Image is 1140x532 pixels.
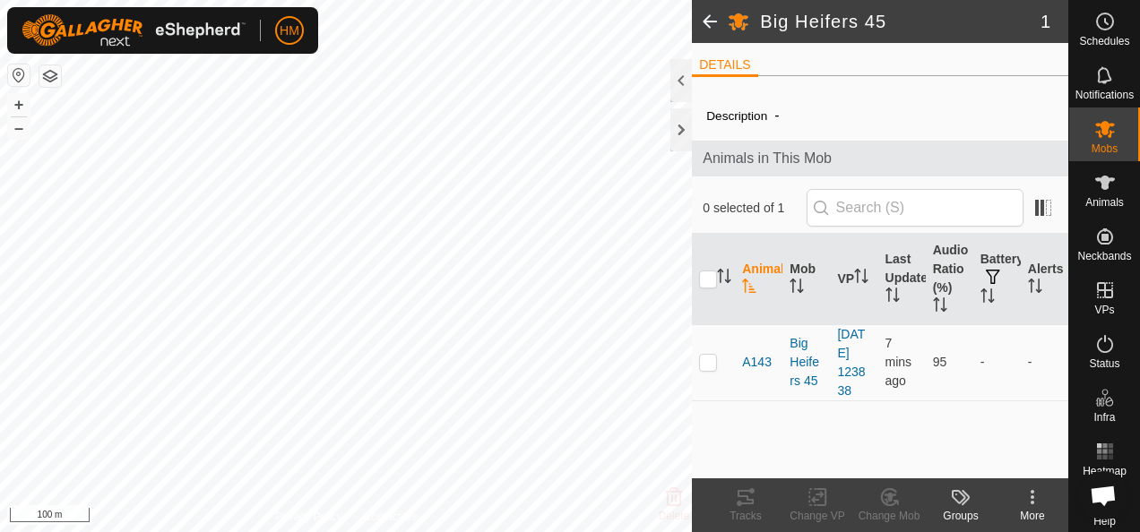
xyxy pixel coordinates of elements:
div: Change VP [782,508,853,524]
span: 1 [1041,8,1050,35]
button: Map Layers [39,65,61,87]
a: Contact Us [364,509,417,525]
a: Privacy Policy [275,509,342,525]
span: HM [280,21,299,40]
span: Help [1093,516,1116,527]
span: Neckbands [1077,251,1131,262]
span: Animals in This Mob [703,148,1058,169]
span: 22 Sept 2025, 11:23 am [885,336,912,388]
span: 95 [933,355,947,369]
span: 0 selected of 1 [703,199,806,218]
th: Animal [735,234,782,325]
div: Change Mob [853,508,925,524]
td: - [1021,324,1068,400]
div: Big Heifers 45 [790,334,823,390]
span: Notifications [1075,90,1134,100]
span: Status [1089,358,1119,369]
th: Mob [782,234,830,325]
button: Reset Map [8,64,30,86]
span: A143 [742,353,772,372]
p-sorticon: Activate to sort [742,281,756,296]
div: Tracks [710,508,782,524]
span: Mobs [1092,143,1118,154]
li: DETAILS [692,56,757,77]
span: Animals [1085,197,1124,208]
th: Battery [973,234,1021,325]
div: More [997,508,1068,524]
img: Gallagher Logo [22,14,246,47]
p-sorticon: Activate to sort [790,281,804,296]
p-sorticon: Activate to sort [885,290,900,305]
span: Heatmap [1083,466,1127,476]
label: Description [706,109,767,123]
p-sorticon: Activate to sort [854,271,868,286]
th: Alerts [1021,234,1068,325]
div: Open chat [1079,471,1127,519]
th: Audio Ratio (%) [926,234,973,325]
td: - [973,324,1021,400]
div: Groups [925,508,997,524]
button: + [8,94,30,116]
button: – [8,117,30,139]
p-sorticon: Activate to sort [1028,281,1042,296]
span: VPs [1094,305,1114,315]
h2: Big Heifers 45 [760,11,1041,32]
p-sorticon: Activate to sort [717,271,731,286]
a: [DATE] 123838 [837,327,865,398]
p-sorticon: Activate to sort [980,291,995,305]
p-sorticon: Activate to sort [933,300,947,314]
input: Search (S) [807,189,1023,227]
th: VP [830,234,877,325]
span: Infra [1093,412,1115,423]
span: Schedules [1079,36,1129,47]
th: Last Updated [878,234,926,325]
span: - [767,100,786,130]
